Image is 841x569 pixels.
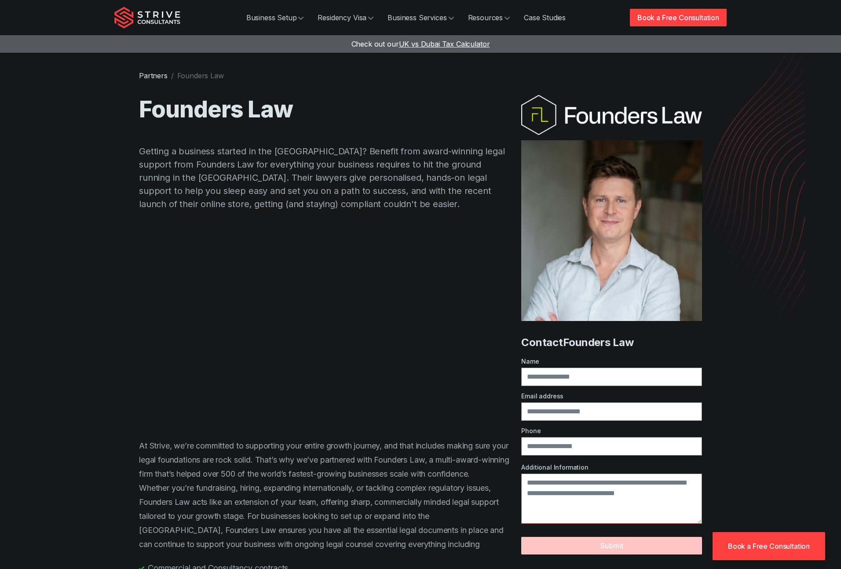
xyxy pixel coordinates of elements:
h1: Founders Law [139,95,511,124]
label: Email address [521,391,702,401]
a: Residency Visa [311,9,380,26]
a: Resources [461,9,517,26]
img: Founders Law [521,140,702,321]
a: Case Studies [517,9,573,26]
a: Business Setup [239,9,311,26]
label: Additional Information [521,463,702,472]
iframe: Founders Law [139,219,511,428]
a: Check out ourUK vs Dubai Tax Calculator [351,40,490,48]
p: At Strive, we’re committed to supporting your entire growth journey, and that includes making sur... [139,439,511,551]
label: Name [521,357,702,366]
li: Founders Law [177,70,224,81]
span: / [171,71,174,80]
img: Founders Law [521,95,702,135]
a: Partners [139,71,168,80]
button: Submit [521,537,702,554]
a: Book a Free Consultation [630,9,727,26]
a: Book a Free Consultation [713,532,825,560]
a: Business Services [380,9,461,26]
img: Strive Consultants [114,7,180,29]
span: UK vs Dubai Tax Calculator [399,40,490,48]
label: Phone [521,426,702,435]
h4: Contact Founders Law [521,335,702,350]
p: Getting a business started in the [GEOGRAPHIC_DATA]? Benefit from award-winning legal support fro... [139,145,511,211]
